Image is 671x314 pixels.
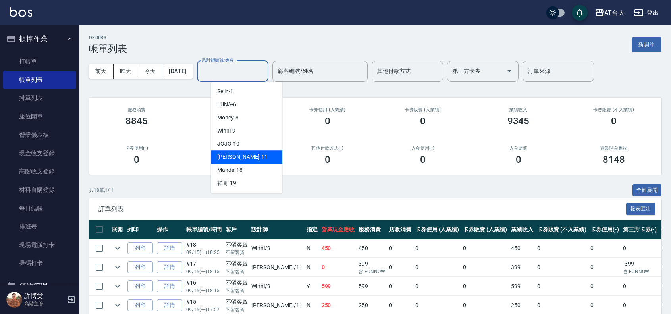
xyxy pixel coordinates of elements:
td: 599 [509,277,535,296]
span: 祥哥 -19 [217,179,236,187]
button: expand row [112,280,123,292]
h3: 0 [134,154,139,165]
td: 0 [413,258,461,277]
td: #18 [184,239,224,258]
th: 帳單編號/時間 [184,220,224,239]
p: 不留客資 [226,268,248,275]
button: 列印 [127,242,153,254]
span: 訂單列表 [98,205,626,213]
h3: 0 [325,116,330,127]
td: N [305,258,320,277]
td: 0 [535,277,588,296]
th: 卡券使用 (入業績) [413,220,461,239]
h2: 卡券使用 (入業績) [289,107,366,112]
th: 第三方卡券(-) [621,220,659,239]
h2: 卡券販賣 (入業績) [385,107,461,112]
h2: 第三方卡券(-) [194,146,270,151]
td: #17 [184,258,224,277]
button: [DATE] [162,64,193,79]
h2: 入金儲值 [480,146,556,151]
td: [PERSON_NAME] /11 [249,258,304,277]
button: expand row [112,299,123,311]
h3: 0 [420,154,426,165]
button: Open [503,65,516,77]
td: Y [305,277,320,296]
a: 詳情 [157,261,182,274]
p: 不留客資 [226,306,248,313]
button: 昨天 [114,64,138,79]
p: 09/15 (一) 17:27 [186,306,222,313]
button: 櫃檯作業 [3,29,76,49]
th: 營業現金應收 [320,220,357,239]
td: 0 [461,258,509,277]
button: 列印 [127,280,153,293]
p: 不留客資 [226,287,248,294]
td: 0 [413,277,461,296]
div: 不留客資 [226,279,248,287]
div: 不留客資 [226,241,248,249]
span: Money -8 [217,114,239,122]
a: 新開單 [632,40,661,48]
th: 卡券販賣 (不入業績) [535,220,588,239]
th: 指定 [305,220,320,239]
td: 0 [387,277,413,296]
span: JOJO -10 [217,140,239,148]
button: 報表匯出 [626,203,656,215]
td: 0 [320,258,357,277]
p: 09/15 (一) 18:15 [186,287,222,294]
img: Person [6,292,22,308]
button: expand row [112,261,123,273]
td: 0 [535,239,588,258]
h3: 9345 [507,116,530,127]
th: 業績收入 [509,220,535,239]
label: 設計師編號/姓名 [202,57,233,63]
button: AT台大 [592,5,628,21]
td: N [305,239,320,258]
span: Selin -1 [217,87,233,96]
th: 卡券使用(-) [588,220,621,239]
h2: 營業現金應收 [576,146,652,151]
th: 操作 [155,220,184,239]
a: 帳單列表 [3,71,76,89]
td: 0 [461,277,509,296]
td: 0 [461,239,509,258]
button: save [572,5,588,21]
td: 399 [509,258,535,277]
button: 登出 [631,6,661,20]
h2: 店販消費 [194,107,270,112]
div: 不留客資 [226,260,248,268]
h3: 8148 [603,154,625,165]
span: [PERSON_NAME] -11 [217,153,267,161]
span: Winni -9 [217,127,235,135]
td: 0 [588,239,621,258]
p: 高階主管 [24,300,65,307]
h3: 8845 [125,116,148,127]
p: 不留客資 [226,249,248,256]
a: 詳情 [157,299,182,312]
td: 450 [357,239,387,258]
h3: 0 [611,116,617,127]
a: 營業儀表板 [3,126,76,144]
a: 打帳單 [3,52,76,71]
a: 排班表 [3,218,76,236]
span: LUNA -6 [217,100,236,109]
td: 0 [588,258,621,277]
button: 列印 [127,261,153,274]
h2: 卡券使用(-) [98,146,175,151]
h3: 0 [325,154,330,165]
h2: 卡券販賣 (不入業績) [576,107,652,112]
td: 0 [535,258,588,277]
td: 0 [413,239,461,258]
p: 含 FUNNOW [623,268,657,275]
a: 詳情 [157,280,182,293]
button: 新開單 [632,37,661,52]
h5: 許博棠 [24,292,65,300]
td: -399 [621,258,659,277]
button: 全部展開 [632,184,662,196]
th: 卡券販賣 (入業績) [461,220,509,239]
a: 座位開單 [3,107,76,125]
h3: 0 [516,154,521,165]
button: 預約管理 [3,276,76,297]
td: 599 [357,277,387,296]
a: 材料自購登錄 [3,181,76,199]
